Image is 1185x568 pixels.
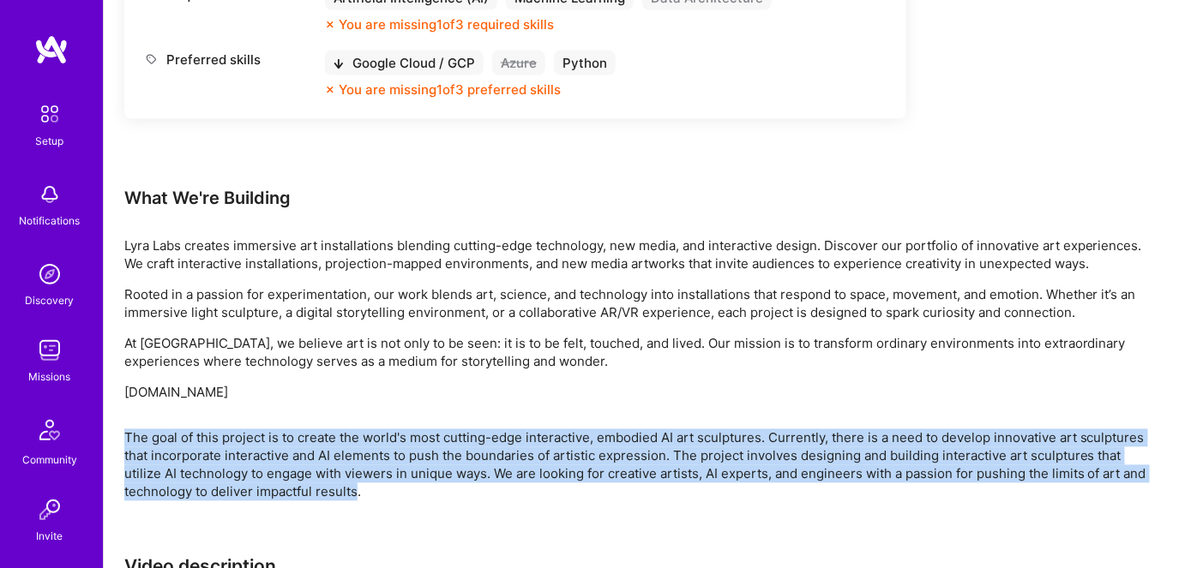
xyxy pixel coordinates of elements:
div: The goal of this project is to create the world's most cutting-edge interactive, embodied AI art ... [124,429,1153,501]
p: At [GEOGRAPHIC_DATA], we believe art is not only to be seen: it is to be felt, touched, and lived... [124,335,1153,371]
img: discovery [33,257,67,291]
i: icon Tag [145,53,158,66]
div: Notifications [20,212,81,230]
img: bell [33,177,67,212]
div: Setup [36,132,64,150]
div: Python [554,51,616,75]
img: setup [32,96,68,132]
i: icon CloseOrange [325,20,335,30]
p: [DOMAIN_NAME] [124,384,1153,402]
div: Community [22,451,77,469]
div: What We're Building [124,188,1153,210]
div: Azure [492,51,545,75]
i: icon BlackArrowDown [334,59,344,69]
div: Preferred skills [145,51,316,69]
div: You are missing 1 of 3 preferred skills [339,81,561,99]
div: Invite [37,527,63,545]
img: teamwork [33,333,67,368]
div: Discovery [26,291,75,309]
p: Rooted in a passion for experimentation, our work blends art, science, and technology into instal... [124,286,1153,322]
img: logo [34,34,69,65]
p: Lyra Labs creates immersive art installations blending cutting-edge technology, new media, and in... [124,237,1153,273]
i: icon CloseOrange [325,85,335,95]
img: Community [29,410,70,451]
div: You are missing 1 of 3 required skills [339,15,554,33]
img: Invite [33,493,67,527]
div: Google Cloud / GCP [325,51,484,75]
div: Missions [29,368,71,386]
